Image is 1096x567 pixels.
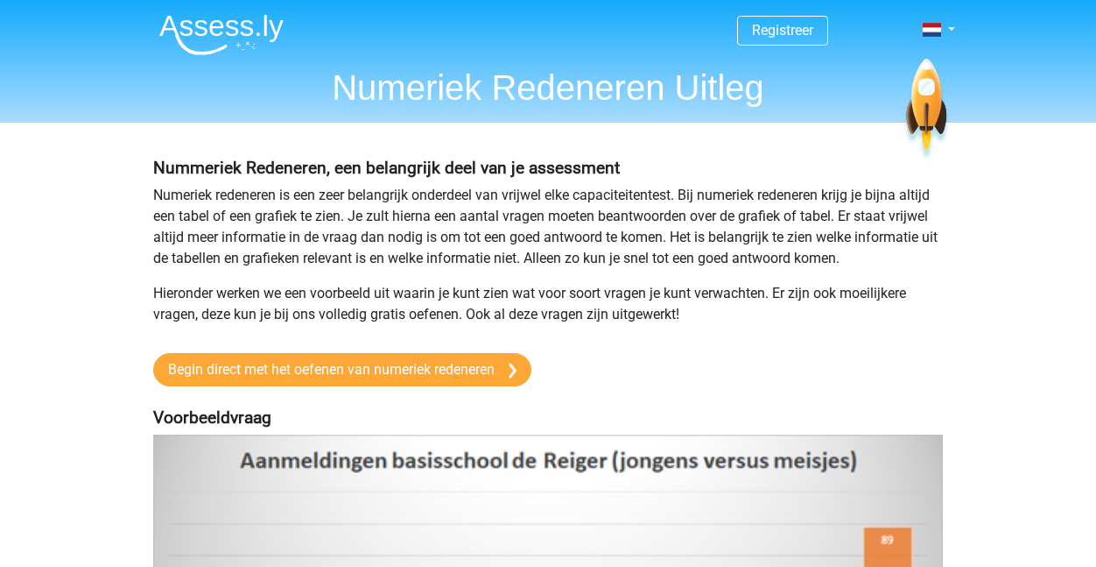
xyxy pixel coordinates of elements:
[509,363,516,379] img: arrow-right.e5bd35279c78.svg
[153,353,531,386] a: Begin direct met het oefenen van numeriek redeneren
[159,14,284,55] img: Assessly
[153,158,620,178] b: Nummeriek Redeneren, een belangrijk deel van je assessment
[752,22,813,39] a: Registreer
[153,408,271,428] b: Voorbeeldvraag
[145,67,951,109] h1: Numeriek Redeneren Uitleg
[153,185,943,269] p: Numeriek redeneren is een zeer belangrijk onderdeel van vrijwel elke capaciteitentest. Bij numeri...
[903,59,951,161] img: spaceship.7d73109d6933.svg
[153,283,943,325] p: Hieronder werken we een voorbeeld uit waarin je kunt zien wat voor soort vragen je kunt verwachte...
